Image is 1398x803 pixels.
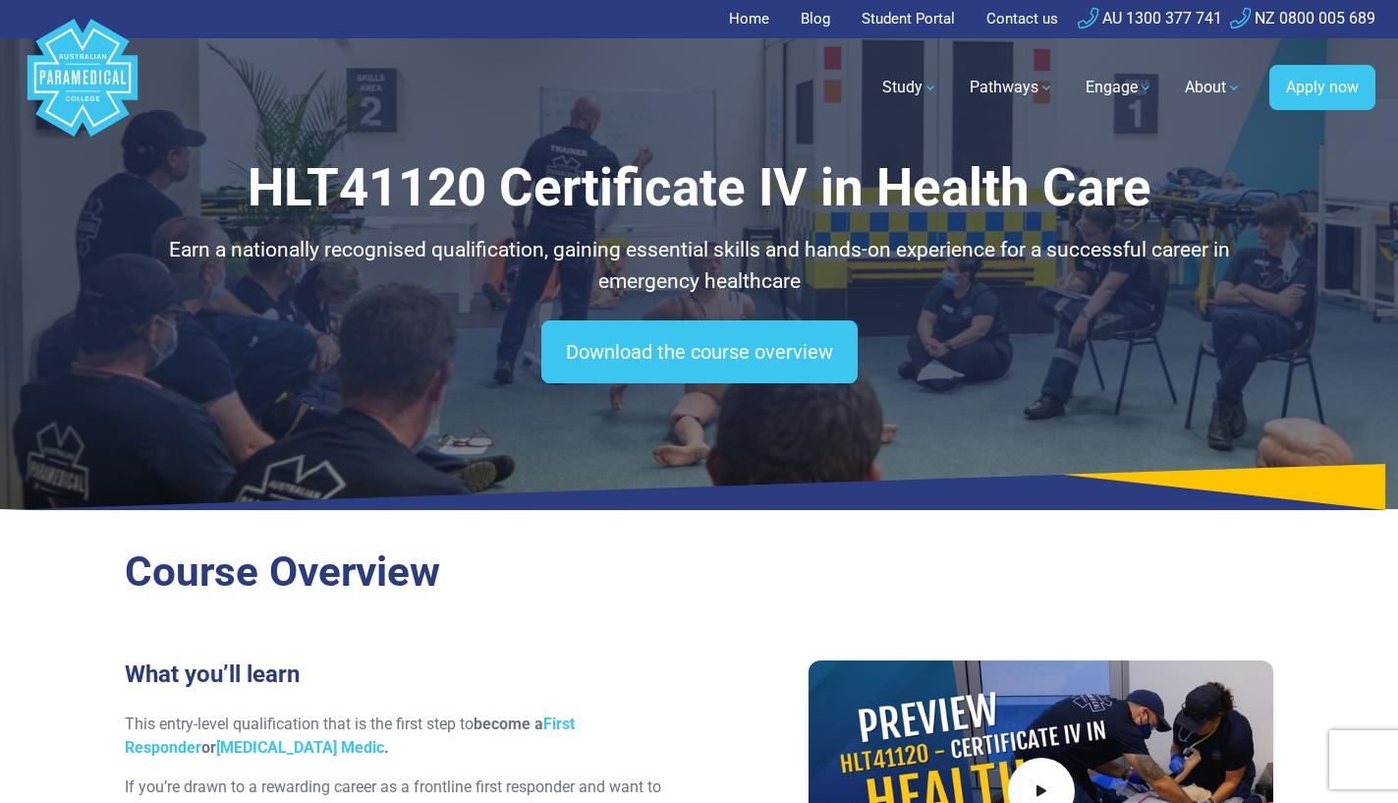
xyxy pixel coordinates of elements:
[1269,65,1375,110] a: Apply now
[125,713,688,760] p: This entry-level qualification that is the first step to
[24,38,141,138] a: Australian Paramedical College
[125,235,1274,297] p: Earn a nationally recognised qualification, gaining essential skills and hands-on experience for ...
[125,157,1274,219] h1: HLT41120 Certificate IV in Health Care
[541,320,858,383] a: Download the course overview
[958,60,1066,115] a: Pathways
[1173,60,1254,115] a: About
[1230,9,1375,28] a: NZ 0800 005 689
[1074,60,1165,115] a: Engage
[870,60,950,115] a: Study
[125,660,688,689] h3: What you’ll learn
[125,715,575,757] a: First Responder
[125,715,575,757] strong: become a or .
[1078,9,1222,28] a: AU 1300 377 741
[216,738,384,757] a: [MEDICAL_DATA] Medic
[125,547,1274,598] h2: Course Overview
